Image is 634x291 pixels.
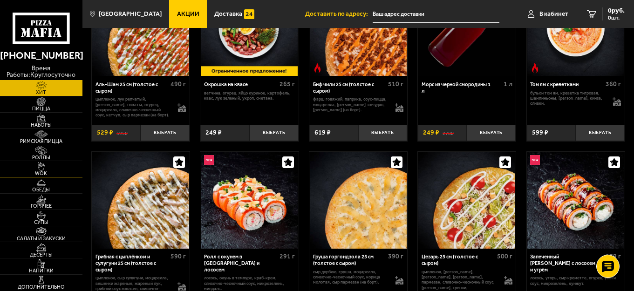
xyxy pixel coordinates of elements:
[422,254,495,266] div: Цезарь 25 см (толстое с сыром)
[280,252,295,260] span: 291 г
[418,152,516,249] a: Цезарь 25 см (толстое с сыром)
[314,129,331,136] span: 619 ₽
[530,254,603,273] div: Запеченный [PERSON_NAME] с лососем и угрём
[205,129,222,136] span: 249 ₽
[204,155,214,165] img: Новинка
[97,129,113,136] span: 529 ₽
[170,80,186,88] span: 490 г
[388,80,403,88] span: 510 г
[309,152,407,249] a: Груша горгондзола 25 см (толстое с сыром)
[280,80,295,88] span: 265 г
[313,81,386,94] div: Биф чили 25 см (толстое с сыром)
[214,11,242,17] span: Доставка
[204,275,295,291] p: лосось, окунь в темпуре, краб-крем, сливочно-чесночный соус, микрозелень, миндаль.
[532,129,548,136] span: 599 ₽
[250,125,299,141] button: Выбрать
[608,7,625,14] span: 0 руб.
[527,152,624,249] img: Запеченный ролл Гурмэ с лососем и угрём
[443,129,454,136] s: 278 ₽
[608,15,625,20] span: 0 шт.
[177,11,199,17] span: Акции
[423,129,439,136] span: 249 ₽
[388,252,403,260] span: 390 г
[244,9,254,19] img: 15daf4d41897b9f0e9f617042186c801.svg
[204,81,277,88] div: Окрошка на квасе
[116,129,128,136] s: 595 ₽
[539,11,568,17] span: В кабинет
[313,254,386,266] div: Груша горгондзола 25 см (толстое с сыром)
[527,152,625,249] a: НовинкаЗапеченный ролл Гурмэ с лососем и угрём
[170,252,186,260] span: 590 г
[422,81,501,94] div: Морс из черной смородины 1 л
[313,96,389,112] p: фарш говяжий, паприка, соус-пицца, моцарелла, [PERSON_NAME]-кочудян, [PERSON_NAME] (на борт).
[530,90,606,106] p: бульон том ям, креветка тигровая, шампиньоны, [PERSON_NAME], кинза, сливки.
[141,125,190,141] button: Выбрать
[204,254,277,273] div: Ролл с окунем в [GEOGRAPHIC_DATA] и лососем
[530,155,540,165] img: Новинка
[92,152,189,249] img: Грибная с цыплёнком и сулугуни 25 см (толстое с сыром)
[373,6,499,23] input: Ваш адрес доставки
[99,11,162,17] span: [GEOGRAPHIC_DATA]
[576,125,625,141] button: Выбрать
[204,90,295,101] p: ветчина, огурец, яйцо куриное, картофель, квас, лук зеленый, укроп, сметана.
[467,125,516,141] button: Выбрать
[95,96,171,117] p: цыпленок, лук репчатый, [PERSON_NAME], томаты, огурец, моцарелла, сливочно-чесночный соус, кетчуп...
[201,152,298,249] img: Ролл с окунем в темпуре и лососем
[310,152,407,249] img: Груша горгондзола 25 см (толстое с сыром)
[92,152,190,249] a: Грибная с цыплёнком и сулугуни 25 см (толстое с сыром)
[95,254,169,273] div: Грибная с цыплёнком и сулугуни 25 см (толстое с сыром)
[530,63,540,73] img: Острое блюдо
[497,252,512,260] span: 500 г
[200,152,298,249] a: НовинкаРолл с окунем в темпуре и лососем
[504,80,512,88] span: 1 л
[606,80,621,88] span: 360 г
[418,152,515,249] img: Цезарь 25 см (толстое с сыром)
[313,269,389,285] p: сыр дорблю, груша, моцарелла, сливочно-чесночный соус, корица молотая, сыр пармезан (на борт).
[305,11,373,17] span: Доставить по адресу:
[95,81,169,94] div: Аль-Шам 25 см (толстое с сыром)
[530,81,603,88] div: Том ям с креветками
[530,275,621,286] p: лосось, угорь, Сыр креметте, огурец, унаги соус, микрозелень, кунжут.
[313,63,322,73] img: Острое блюдо
[358,125,407,141] button: Выбрать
